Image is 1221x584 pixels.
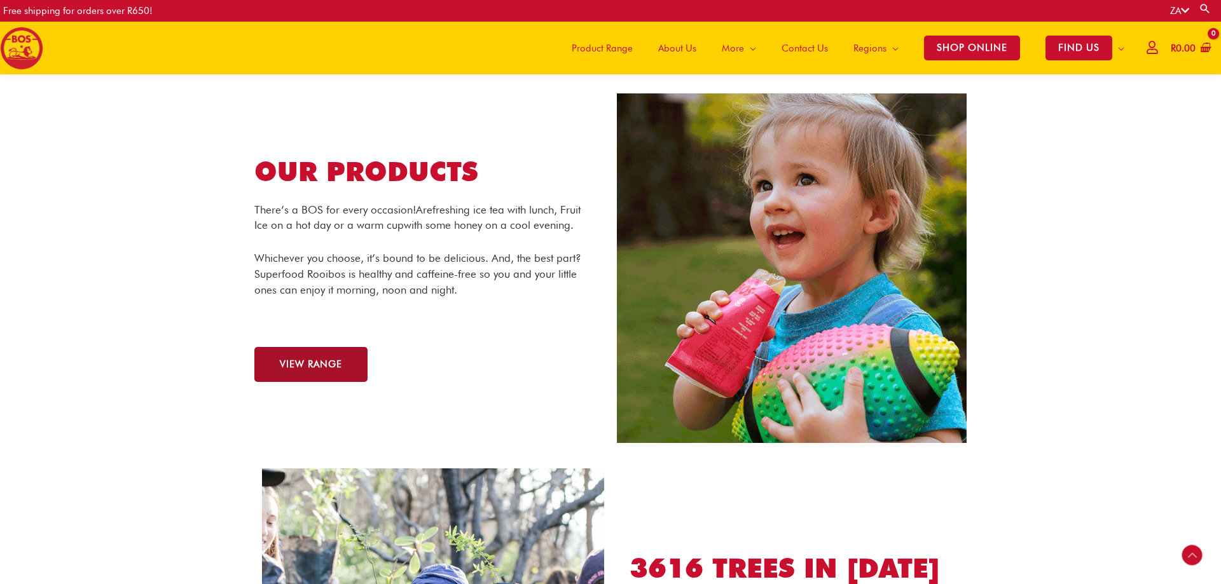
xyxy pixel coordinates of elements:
[1168,34,1211,63] a: View Shopping Cart, empty
[1045,36,1112,60] span: FIND US
[254,347,368,382] a: VIEW RANGE
[416,203,423,216] span: A
[1170,5,1189,17] a: ZA
[769,22,841,74] a: Contact Us
[722,29,744,67] span: More
[1171,43,1176,54] span: R
[404,219,574,231] span: with some honey on a cool evening.
[645,22,709,74] a: About Us
[549,22,1137,74] nav: Site Navigation
[1171,43,1196,54] bdi: 0.00
[572,29,633,67] span: Product Range
[782,29,828,67] span: Contact Us
[617,93,967,443] img: Tea, rooibos tea, Bos ice tea, bos brands, teas, iced tea
[280,360,342,369] span: VIEW RANGE
[658,29,696,67] span: About Us
[911,22,1033,74] a: SHOP ONLINE
[254,202,585,234] p: There’s a BOS for every occasion!
[841,22,911,74] a: Regions
[254,154,604,189] h2: OUR PRODUCTS
[254,250,585,297] p: Whichever you choose, it’s bound to be delicious. And, the best part? Superfood Rooibos is health...
[924,36,1020,60] span: SHOP ONLINE
[709,22,769,74] a: More
[559,22,645,74] a: Product Range
[1199,3,1211,15] a: Search button
[853,29,886,67] span: Regions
